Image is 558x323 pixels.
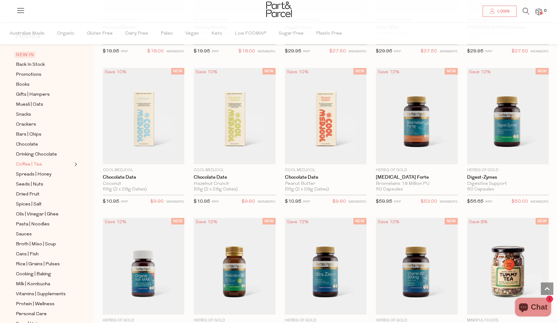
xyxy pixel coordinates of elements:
[16,300,73,308] a: Protein | Wellness
[285,218,366,315] img: Ultra Zinc +
[166,200,184,204] small: MEMBERS
[445,68,458,75] span: NEW
[16,121,73,128] a: Crackers
[376,68,457,164] img: Bromelain Forte
[285,199,301,204] span: $10.95
[376,218,457,315] img: Vitamin B2 200mg
[16,71,73,79] a: Promotions
[194,68,219,76] div: Save 10%
[258,200,276,204] small: MEMBERS
[285,187,329,192] span: 56g (2 x 28g Dates)
[512,198,528,206] span: $50.00
[103,218,184,315] img: Iron Max
[16,220,73,228] a: Pasta | Noodles
[353,68,366,75] span: NEW
[16,190,73,198] a: Dried Fruit
[285,68,310,76] div: Save 10%
[239,47,255,55] span: $18.00
[103,68,184,164] img: Chocolate Date
[212,50,219,53] small: RRP
[316,23,342,45] span: Plastic Free
[16,121,36,128] span: Crackers
[16,240,73,248] a: Broth | Miso | Soup
[16,171,73,178] a: Spreads | Honey
[421,47,437,55] span: $27.50
[171,218,184,224] span: NEW
[536,218,549,224] span: NEW
[394,50,401,53] small: RRP
[103,68,128,76] div: Save 10%
[285,68,366,164] img: Chocolate Date
[483,6,517,17] a: Login
[16,111,73,118] a: Snacks
[103,187,147,192] span: 56g (2 x 28g Dates)
[103,199,119,204] span: $10.95
[376,68,401,76] div: Save 12%
[103,49,119,54] span: $19.95
[212,200,219,204] small: RRP
[376,167,457,173] p: Herbs of Gold
[16,210,73,218] a: Oils | Vinegar | Ghee
[103,181,184,187] div: Coconut
[376,175,457,180] a: [MEDICAL_DATA] Forte
[16,101,73,108] a: Muesli | Oats
[394,200,401,204] small: RRP
[16,81,30,89] span: Books
[279,23,304,45] span: Sugar Free
[16,231,32,238] span: Sauces
[16,290,73,298] a: Vitamins | Supplements
[16,311,47,318] span: Personal Care
[16,51,73,59] a: NEW IN
[16,201,42,208] span: Spices | Salt
[16,271,51,278] span: Cooking | Baking
[125,23,148,45] span: Dairy Free
[262,218,276,224] span: NEW
[16,61,45,69] span: Back In Stock
[211,23,222,45] span: Keto
[16,61,73,69] a: Back In Stock
[194,68,275,164] img: Chocolate Date
[16,251,39,258] span: Cans | Fish
[161,23,173,45] span: Paleo
[73,161,77,168] button: Expand/Collapse Coffee | Tea
[285,49,301,54] span: $29.95
[16,181,73,188] a: Seeds | Nuts
[348,50,366,53] small: MEMBERS
[194,187,238,192] span: 56g (2 x 28g Dates)
[150,198,164,206] span: $9.90
[285,175,366,180] a: Chocolate Date
[440,200,458,204] small: MEMBERS
[485,200,492,204] small: RRP
[333,198,346,206] span: $9.90
[57,23,74,45] span: Organic
[16,261,60,268] span: Rice | Grains | Pulses
[194,218,219,226] div: Save 12%
[121,200,128,204] small: RRP
[16,221,50,228] span: Pasta | Noodles
[16,310,73,318] a: Personal Care
[103,175,184,180] a: Chocolate Date
[16,191,40,198] span: Dried Fruit
[16,81,73,89] a: Books
[445,218,458,224] span: NEW
[16,151,57,158] span: Drinking Chocolate
[513,298,553,318] inbox-online-store-chat: Shopify online store chat
[16,151,73,158] a: Drinking Chocolate
[16,71,41,79] span: Promotions
[467,68,549,164] img: Digest-Zymes
[421,198,437,206] span: $53.00
[467,181,549,187] div: Digestive Support
[16,111,31,118] span: Snacks
[285,167,366,173] p: Cool Medjool
[16,241,56,248] span: Broth | Miso | Soup
[531,50,549,53] small: MEMBERS
[329,47,346,55] span: $27.50
[376,181,457,187] div: Bromelains 18 Million PU
[14,51,35,58] span: NEW IN
[467,187,494,192] span: 60 Capsules
[467,175,549,180] a: Digest-Zymes
[194,181,275,187] div: Hazelnut Crunch
[303,200,310,204] small: RRP
[467,68,493,76] div: Save 12%
[531,200,549,204] small: MEMBERS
